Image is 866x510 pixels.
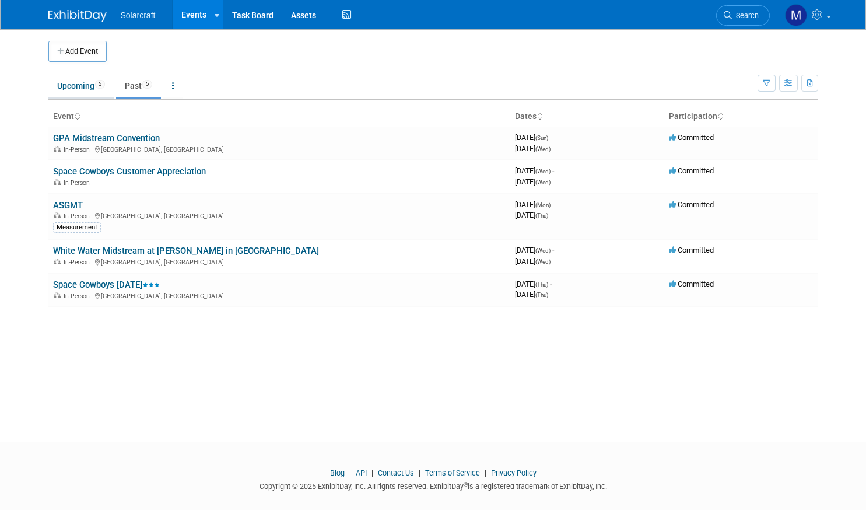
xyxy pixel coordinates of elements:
[537,111,542,121] a: Sort by Start Date
[535,259,551,265] span: (Wed)
[515,166,554,175] span: [DATE]
[48,10,107,22] img: ExhibitDay
[53,166,206,177] a: Space Cowboys Customer Appreciation
[669,133,714,142] span: Committed
[785,4,807,26] img: Madison Fichtner
[74,111,80,121] a: Sort by Event Name
[552,166,554,175] span: -
[552,246,554,254] span: -
[64,212,93,220] span: In-Person
[535,168,551,174] span: (Wed)
[346,469,354,477] span: |
[550,133,552,142] span: -
[669,166,714,175] span: Committed
[669,200,714,209] span: Committed
[54,292,61,298] img: In-Person Event
[717,111,723,121] a: Sort by Participation Type
[515,280,552,288] span: [DATE]
[716,5,770,26] a: Search
[669,246,714,254] span: Committed
[53,144,506,153] div: [GEOGRAPHIC_DATA], [GEOGRAPHIC_DATA]
[552,200,554,209] span: -
[53,222,101,233] div: Measurement
[535,292,548,298] span: (Thu)
[515,257,551,266] span: [DATE]
[53,257,506,266] div: [GEOGRAPHIC_DATA], [GEOGRAPHIC_DATA]
[54,212,61,218] img: In-Person Event
[116,75,161,97] a: Past5
[53,280,160,290] a: Space Cowboys [DATE]
[48,75,114,97] a: Upcoming5
[535,247,551,254] span: (Wed)
[121,11,156,20] span: Solarcraft
[482,469,489,477] span: |
[535,281,548,288] span: (Thu)
[464,481,468,488] sup: ®
[664,107,818,127] th: Participation
[53,211,506,220] div: [GEOGRAPHIC_DATA], [GEOGRAPHIC_DATA]
[54,179,61,185] img: In-Person Event
[53,291,506,300] div: [GEOGRAPHIC_DATA], [GEOGRAPHIC_DATA]
[64,179,93,187] span: In-Person
[535,179,551,186] span: (Wed)
[550,280,552,288] span: -
[378,469,414,477] a: Contact Us
[330,469,345,477] a: Blog
[53,200,83,211] a: ASGMT
[535,146,551,152] span: (Wed)
[535,212,548,219] span: (Thu)
[515,133,552,142] span: [DATE]
[669,280,714,288] span: Committed
[425,469,480,477] a: Terms of Service
[515,290,548,299] span: [DATE]
[48,107,510,127] th: Event
[515,211,548,219] span: [DATE]
[535,135,548,141] span: (Sun)
[95,80,105,89] span: 5
[416,469,423,477] span: |
[53,133,160,144] a: GPA Midstream Convention
[732,11,759,20] span: Search
[64,146,93,153] span: In-Person
[491,469,537,477] a: Privacy Policy
[515,200,554,209] span: [DATE]
[54,146,61,152] img: In-Person Event
[515,144,551,153] span: [DATE]
[515,177,551,186] span: [DATE]
[48,41,107,62] button: Add Event
[54,259,61,264] img: In-Person Event
[369,469,376,477] span: |
[515,246,554,254] span: [DATE]
[64,259,93,266] span: In-Person
[53,246,319,256] a: White Water Midstream at [PERSON_NAME] in [GEOGRAPHIC_DATA]
[510,107,664,127] th: Dates
[142,80,152,89] span: 5
[356,469,367,477] a: API
[64,292,93,300] span: In-Person
[535,202,551,208] span: (Mon)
